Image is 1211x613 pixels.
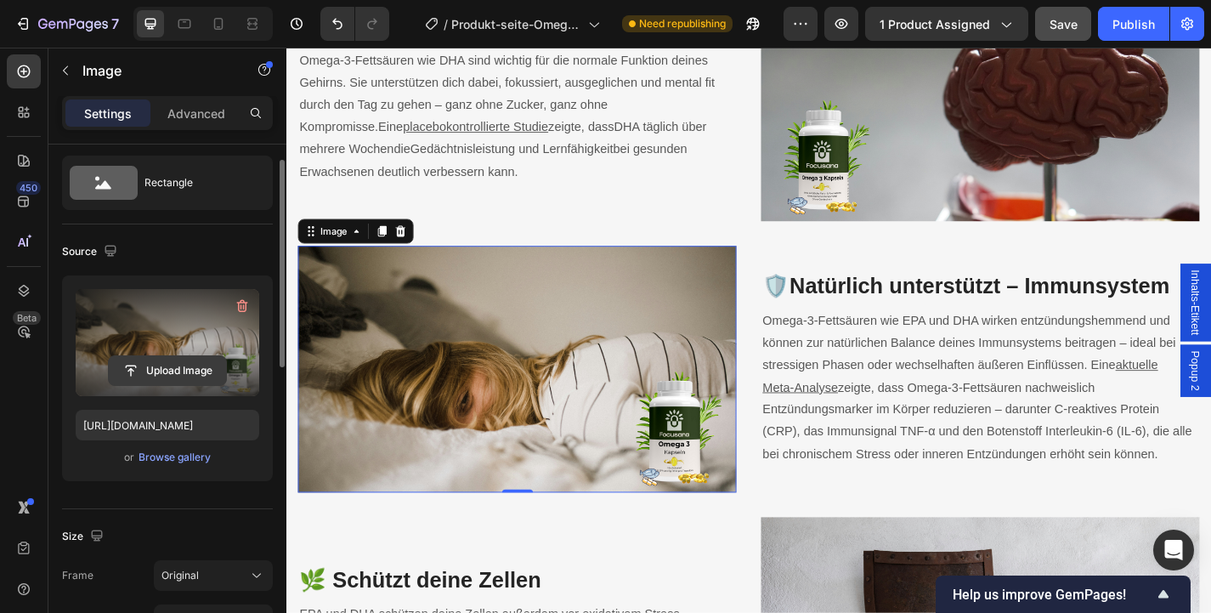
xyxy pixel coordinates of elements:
img: Powerfrau, die einen Hügel runterspringt [13,219,496,491]
div: Browse gallery [139,450,211,465]
span: Save [1050,17,1078,31]
p: Settings [84,105,132,122]
div: Undo/Redo [320,7,389,41]
span: Need republishing [639,16,726,31]
div: Size [62,525,107,548]
span: Original [161,568,199,583]
span: zeigte, dass Omega‑3-Fettsäuren nachweislich Entzündungsmarker im Körper reduzieren – darunter C‑... [525,367,999,455]
span: DHA täglich über mehrere Wochen [14,80,463,119]
span: or [124,447,134,468]
span: Gedächtnisleistung und Lernfähigkeit [137,105,360,119]
strong: Natürlich unterstützt – Immunsystem [555,250,974,276]
div: Image [34,195,71,210]
h3: 🛡️ [523,247,1007,281]
p: Advanced [167,105,225,122]
span: 1 product assigned [880,15,990,33]
a: aktuelle Meta‑Analyse [525,343,961,382]
span: / [444,15,448,33]
div: Open Intercom Messenger [1153,530,1194,570]
label: Frame [62,568,93,583]
div: Source [62,241,121,264]
a: placebokontrollierte Studie [128,80,289,94]
span: die [118,105,136,119]
span: bei gesunden Erwachsenen deutlich verbessern kann. [14,105,442,144]
iframe: Design area [286,48,1211,613]
button: Save [1035,7,1091,41]
button: Publish [1098,7,1169,41]
button: Upload Image [108,355,227,386]
span: Omega‑3‑Fettsäuren wie DHA sind wichtig für die normale Funktion deines Gehirns. Sie unterstützen... [14,7,473,94]
span: Help us improve GemPages! [953,587,1153,603]
button: 7 [7,7,127,41]
button: Show survey - Help us improve GemPages! [953,584,1174,604]
span: Eine [101,80,128,94]
span: Omega‑3-Fettsäuren wie EPA und DHA wirken entzündungshemmend und können zur natürlichen Balance d... [525,293,981,357]
button: Browse gallery [138,449,212,466]
div: Beta [13,311,41,325]
span: Popup 2 [994,334,1011,378]
input: https://example.com/image.jpg [76,410,259,440]
div: Publish [1112,15,1155,33]
div: Rectangle [144,163,248,202]
span: Inhalts-Etikett [994,245,1011,317]
p: Image [82,60,227,81]
span: Produkt-seite-Omega 3 [451,15,581,33]
p: 7 [111,14,119,34]
button: Original [154,560,273,591]
button: 1 product assigned [865,7,1028,41]
span: zeigte, dass [289,80,361,94]
div: 450 [16,181,41,195]
h3: 🌿 Schützt deine Zellen [13,570,496,604]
